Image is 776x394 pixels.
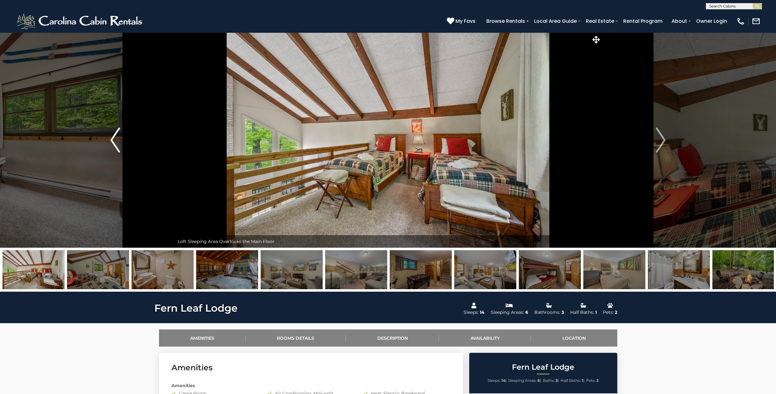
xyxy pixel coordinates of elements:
[519,250,581,289] img: 168689131
[601,32,720,248] button: Next
[159,329,246,347] a: Amenities
[561,377,585,385] li: |
[752,17,760,26] img: mail-regular-white.png
[246,329,346,347] a: Rooms Details
[736,17,745,26] img: phone-regular-white.png
[488,377,507,385] li: |
[531,16,580,27] a: Local Area Guide
[648,250,710,289] img: 168689134
[346,329,439,347] a: Description
[531,329,617,347] a: Location
[556,378,558,383] strong: 3
[454,250,516,289] img: 168689129
[508,378,537,383] span: Sleeping Areas:
[261,250,323,289] img: 168689130
[167,382,455,389] div: Amenities
[596,378,599,383] strong: 2
[543,378,555,383] span: Baths:
[483,16,528,27] a: Browse Rentals
[439,329,531,347] a: Availability
[175,235,601,248] div: Loft Sleeping Area Overlooks the Main Floor
[508,377,541,385] li: |
[2,250,65,289] img: 168689107
[712,250,774,289] img: 168689145
[447,17,477,25] a: My Favs
[196,250,258,289] img: 168565235
[471,363,616,371] h2: Fern Leaf Lodge
[537,378,540,383] strong: 6
[668,16,690,27] a: About
[171,362,451,373] h3: Amenities
[16,12,145,31] img: White-1-2.png
[110,128,120,153] img: arrow
[620,16,666,27] a: Rental Program
[583,250,645,289] img: 168689135
[583,16,617,27] a: Real Estate
[656,128,665,153] img: arrow
[501,378,505,383] strong: 14
[488,378,500,383] span: Sleeps:
[390,250,452,289] img: 168565239
[693,16,730,27] a: Owner Login
[132,250,194,289] img: 168689109
[582,378,583,383] strong: 1
[561,378,581,383] span: Half Baths:
[325,250,387,289] img: 168689132
[586,378,595,383] span: Pets:
[67,250,129,289] img: 168689108
[56,32,175,248] button: Previous
[543,377,559,385] li: |
[455,17,475,25] span: My Favs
